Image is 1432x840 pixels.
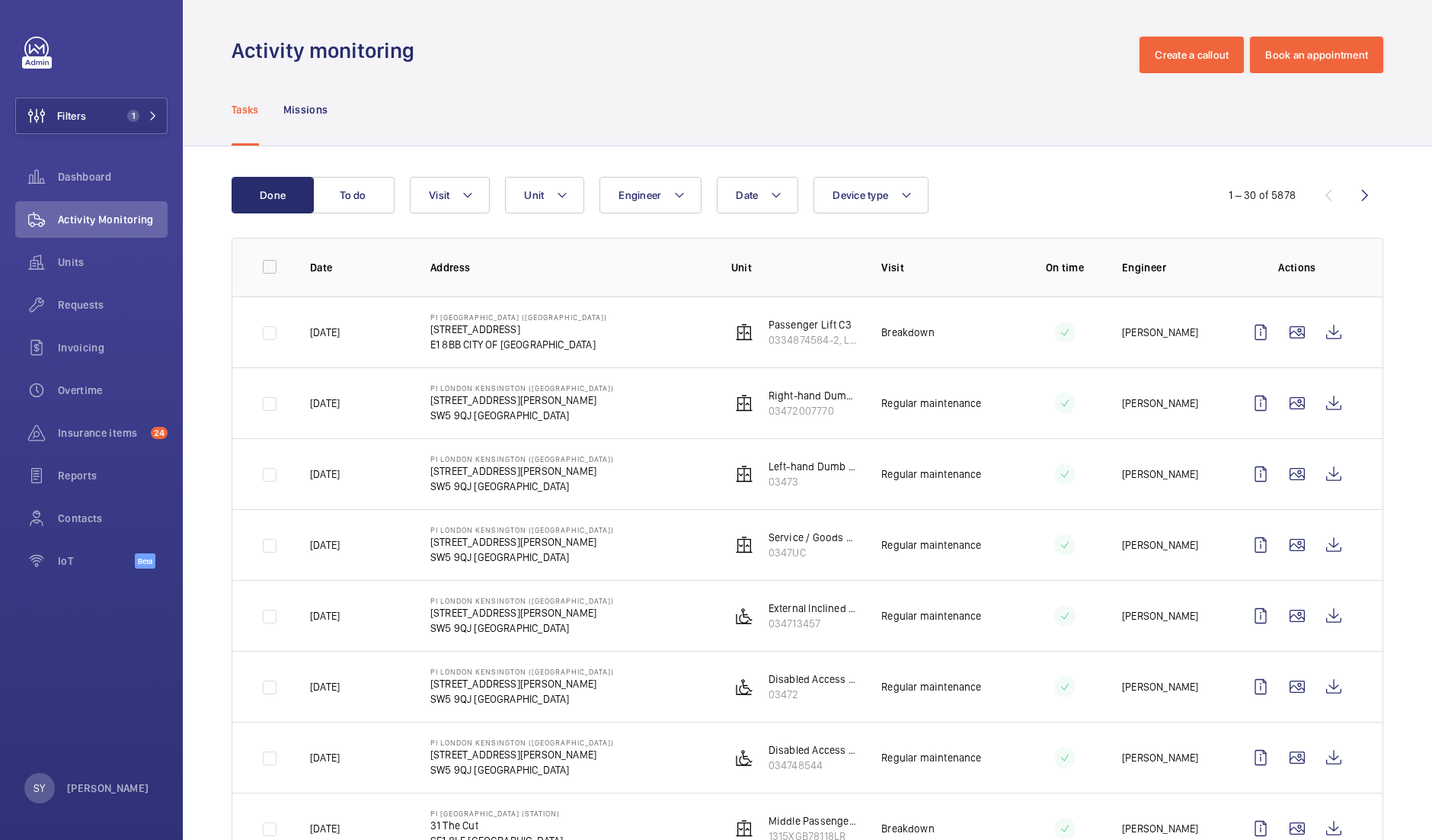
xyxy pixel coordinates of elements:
[1122,396,1198,411] p: [PERSON_NAME]
[1229,188,1296,203] div: 1 – 30 of 5878
[881,750,981,765] p: Regular maintenance
[430,809,564,818] p: PI [GEOGRAPHIC_DATA] (Station)
[769,388,857,403] p: Right-hand Dumb waiter
[769,687,857,702] p: 03472
[881,260,1007,275] p: Visit
[430,818,564,833] p: 31 The Cut
[769,758,857,773] p: 034748544
[430,463,614,479] p: [STREET_ADDRESS][PERSON_NAME]
[310,750,340,765] p: [DATE]
[1122,325,1198,340] p: [PERSON_NAME]
[58,511,168,526] span: Contacts
[310,396,340,411] p: [DATE]
[735,819,753,838] img: elevator.svg
[310,260,406,275] p: Date
[1122,260,1218,275] p: Engineer
[430,605,614,620] p: [STREET_ADDRESS][PERSON_NAME]
[58,468,168,483] span: Reports
[67,781,149,796] p: [PERSON_NAME]
[310,466,340,482] p: [DATE]
[232,37,424,65] h1: Activity monitoring
[430,322,607,337] p: [STREET_ADDRESS]
[410,177,490,213] button: Visit
[430,620,614,636] p: SW5 9QJ [GEOGRAPHIC_DATA]
[58,383,168,398] span: Overtime
[430,313,607,322] p: PI [GEOGRAPHIC_DATA] ([GEOGRAPHIC_DATA])
[430,691,614,707] p: SW5 9QJ [GEOGRAPHIC_DATA]
[430,667,614,676] p: PI London Kensington ([GEOGRAPHIC_DATA])
[735,536,753,554] img: elevator.svg
[1032,260,1098,275] p: On time
[283,102,328,117] p: Missions
[735,465,753,483] img: elevator.svg
[430,550,614,565] p: SW5 9QJ [GEOGRAPHIC_DATA]
[731,260,857,275] p: Unit
[881,396,981,411] p: Regular maintenance
[717,177,798,213] button: Date
[232,177,314,213] button: Done
[232,102,259,117] p: Tasks
[735,323,753,341] img: elevator.svg
[1122,821,1198,836] p: [PERSON_NAME]
[430,337,607,352] p: E1 8BB CITY OF [GEOGRAPHIC_DATA]
[1140,37,1244,73] button: Create a callout
[524,189,544,201] span: Unit
[430,393,614,408] p: [STREET_ADDRESS][PERSON_NAME]
[769,601,857,616] p: External Inclined Lifting Platform
[57,108,86,123] span: Filters
[1122,466,1198,482] p: [PERSON_NAME]
[312,177,395,213] button: To do
[430,747,614,762] p: [STREET_ADDRESS][PERSON_NAME]
[769,672,857,687] p: Disabled Access Platform Restaurant Entrance
[1122,608,1198,624] p: [PERSON_NAME]
[1250,37,1383,73] button: Book an appointment
[310,325,340,340] p: [DATE]
[430,738,614,747] p: PI London Kensington ([GEOGRAPHIC_DATA])
[619,189,661,201] span: Engineer
[735,749,753,767] img: platform_lift.svg
[58,340,168,355] span: Invoicing
[429,189,449,201] span: Visit
[135,553,155,569] span: Beta
[881,537,981,553] p: Regular maintenance
[735,678,753,696] img: platform_lift.svg
[769,403,857,418] p: 03472007770
[58,169,168,184] span: Dashboard
[58,553,135,569] span: IoT
[151,427,168,439] span: 24
[310,821,340,836] p: [DATE]
[769,317,857,332] p: Passenger Lift C3
[34,781,45,796] p: SY
[769,459,857,474] p: Left-hand Dumb Waiter
[310,679,340,694] p: [DATE]
[833,189,888,201] span: Device type
[1122,679,1198,694] p: [PERSON_NAME]
[310,537,340,553] p: [DATE]
[881,466,981,482] p: Regular maintenance
[769,332,857,348] p: 0334874584-2, LC15713/06
[58,425,145,441] span: Insurance items
[769,474,857,489] p: 03473
[881,608,981,624] p: Regular maintenance
[881,679,981,694] p: Regular maintenance
[769,530,857,545] p: Service / Goods Lift External Platform L3
[1122,750,1198,765] p: [PERSON_NAME]
[430,534,614,550] p: [STREET_ADDRESS][PERSON_NAME]
[769,545,857,560] p: 0347UC
[430,260,707,275] p: Address
[813,177,929,213] button: Device type
[735,607,753,625] img: platform_lift.svg
[736,189,758,201] span: Date
[430,454,614,463] p: PI London Kensington ([GEOGRAPHIC_DATA])
[15,98,168,134] button: Filters1
[769,616,857,631] p: 034713457
[58,212,168,227] span: Activity Monitoring
[430,408,614,423] p: SW5 9QJ [GEOGRAPHIC_DATA]
[881,821,935,836] p: Breakdown
[1122,537,1198,553] p: [PERSON_NAME]
[881,325,935,340] p: Breakdown
[769,742,857,758] p: Disabled Access Platform Lounge Steps
[769,813,857,829] p: Middle Passenger Lift
[430,596,614,605] p: PI London Kensington ([GEOGRAPHIC_DATA])
[599,177,702,213] button: Engineer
